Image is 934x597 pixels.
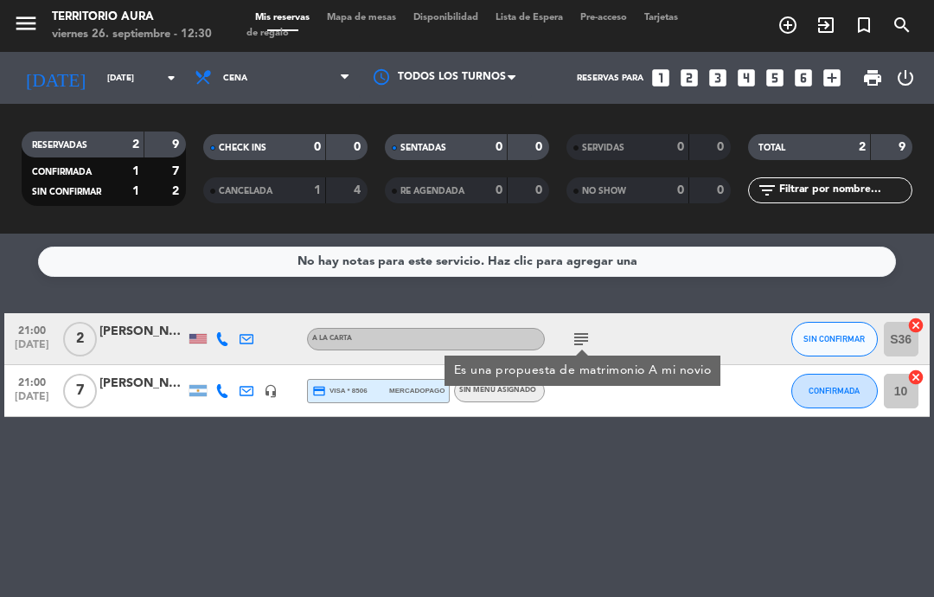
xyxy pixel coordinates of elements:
span: SENTADAS [400,144,446,152]
div: TERRITORIO AURA [52,9,212,26]
input: Filtrar por nombre... [777,181,912,200]
span: SIN CONFIRMAR [32,188,101,196]
i: menu [13,10,39,36]
i: add_box [821,67,843,89]
strong: 9 [899,141,909,153]
span: Reserva especial [845,10,883,40]
strong: 0 [314,141,321,153]
i: headset_mic [264,384,278,398]
i: cancel [907,317,924,334]
span: CONFIRMADA [809,386,860,395]
i: exit_to_app [816,15,836,35]
div: No hay notas para este servicio. Haz clic para agregar una [297,252,637,272]
span: TOTAL [758,144,785,152]
strong: 0 [677,184,684,196]
i: credit_card [312,384,326,398]
span: print [862,67,883,88]
button: SIN CONFIRMAR [791,322,878,356]
span: Reservas para [577,74,643,83]
span: CHECK INS [219,144,266,152]
i: looks_5 [764,67,786,89]
strong: 2 [132,138,139,151]
span: Pre-acceso [572,13,636,22]
strong: 7 [172,165,182,177]
i: looks_one [649,67,672,89]
i: cancel [907,369,924,386]
span: NO SHOW [582,187,626,196]
strong: 1 [132,165,139,177]
span: 2 [63,322,97,356]
span: A LA CARTA [312,335,352,342]
strong: 0 [717,141,727,153]
i: arrow_drop_down [161,67,182,88]
i: power_settings_new [895,67,916,88]
span: CANCELADA [219,187,272,196]
i: subject [571,329,592,350]
span: SIN CONFIRMAR [803,334,865,343]
strong: 0 [717,184,727,196]
i: [DATE] [13,60,99,96]
span: Lista de Espera [487,13,572,22]
strong: 4 [354,184,364,196]
span: visa * 8506 [312,384,367,398]
strong: 0 [354,141,364,153]
i: turned_in_not [854,15,874,35]
strong: 2 [859,141,866,153]
span: Disponibilidad [405,13,487,22]
span: Sin menú asignado [459,387,536,394]
span: CONFIRMADA [32,168,92,177]
span: BUSCAR [883,10,921,40]
i: search [892,15,912,35]
div: [PERSON_NAME] [99,322,186,342]
span: 21:00 [10,319,54,339]
span: mercadopago [389,385,445,396]
span: Mis reservas [246,13,318,22]
i: filter_list [757,180,777,201]
div: viernes 26. septiembre - 12:30 [52,26,212,43]
i: looks_4 [735,67,758,89]
i: looks_two [678,67,700,89]
button: menu [13,10,39,42]
span: RESERVAR MESA [769,10,807,40]
i: looks_6 [792,67,815,89]
strong: 2 [172,185,182,197]
i: add_circle_outline [777,15,798,35]
strong: 0 [496,184,502,196]
i: looks_3 [707,67,729,89]
strong: 0 [535,184,546,196]
span: [DATE] [10,391,54,411]
div: LOG OUT [890,52,921,104]
span: SERVIDAS [582,144,624,152]
span: [DATE] [10,339,54,359]
span: WALK IN [807,10,845,40]
span: RESERVADAS [32,141,87,150]
span: 7 [63,374,97,408]
strong: 0 [535,141,546,153]
button: CONFIRMADA [791,374,878,408]
strong: 0 [496,141,502,153]
span: RE AGENDADA [400,187,464,196]
span: 21:00 [10,371,54,391]
div: Es una propuesta de matrimonio A mi novio [454,362,712,380]
strong: 1 [132,185,139,197]
span: Mapa de mesas [318,13,405,22]
div: [PERSON_NAME] [99,374,186,394]
strong: 9 [172,138,182,151]
strong: 0 [677,141,684,153]
strong: 1 [314,184,321,196]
